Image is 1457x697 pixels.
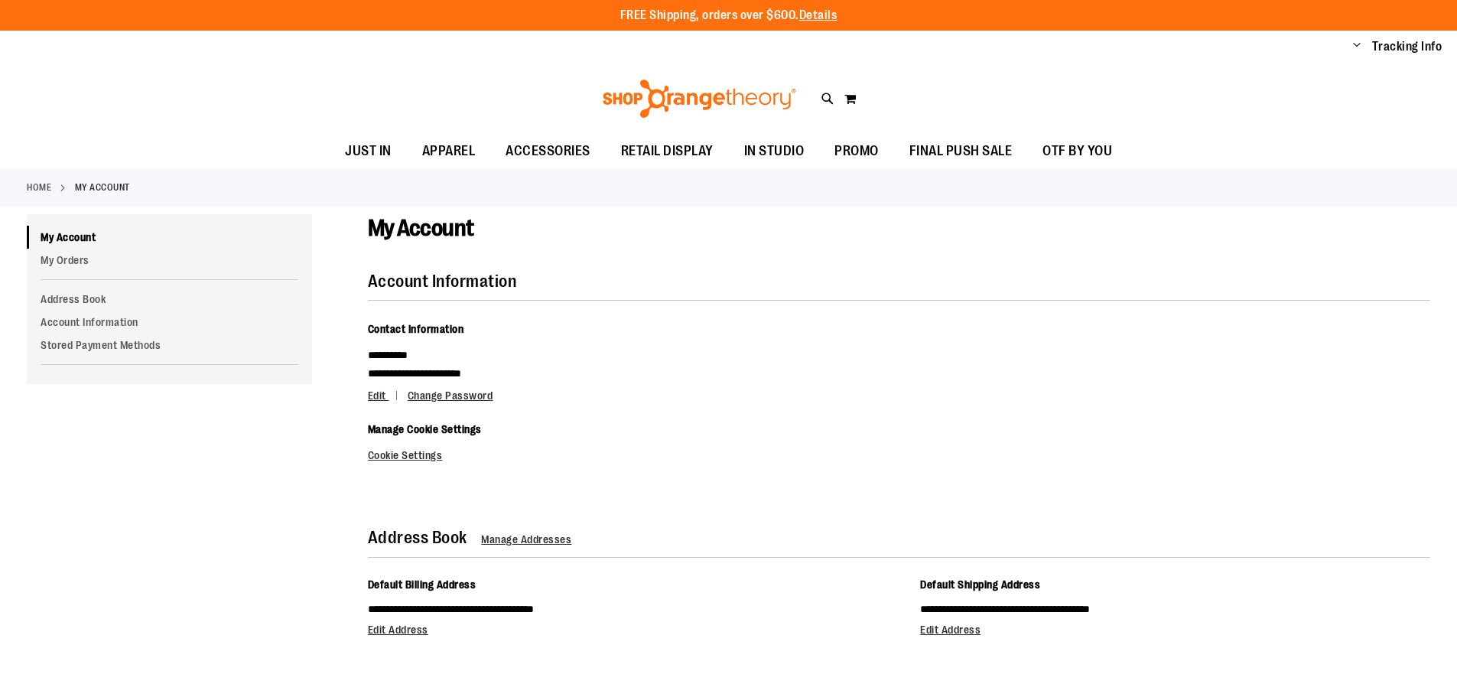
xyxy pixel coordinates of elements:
a: Edit Address [368,624,428,636]
span: IN STUDIO [744,134,805,168]
span: ACCESSORIES [506,134,590,168]
strong: Address Book [368,528,467,547]
span: Default Shipping Address [920,578,1040,591]
button: Account menu [1353,39,1361,54]
a: Address Book [27,288,312,311]
a: Edit [368,389,405,402]
a: Manage Addresses [481,533,571,546]
a: Home [27,181,51,194]
a: Edit Address [920,624,981,636]
span: PROMO [834,134,879,168]
span: Default Billing Address [368,578,476,591]
span: RETAIL DISPLAY [621,134,714,168]
a: Account Information [27,311,312,334]
a: ACCESSORIES [490,134,606,169]
a: FINAL PUSH SALE [894,134,1028,169]
a: My Orders [27,249,312,272]
p: FREE Shipping, orders over $600. [620,7,837,24]
a: Stored Payment Methods [27,334,312,357]
a: IN STUDIO [729,134,820,169]
span: Contact Information [368,323,464,335]
a: RETAIL DISPLAY [606,134,729,169]
span: Edit [368,389,386,402]
a: Details [799,8,837,22]
strong: My Account [75,181,130,194]
a: APPAREL [407,134,491,169]
img: Shop Orangetheory [600,80,798,118]
a: JUST IN [330,134,407,169]
span: OTF BY YOU [1042,134,1112,168]
span: My Account [368,215,474,241]
span: JUST IN [345,134,392,168]
span: FINAL PUSH SALE [909,134,1013,168]
a: Cookie Settings [368,449,443,461]
span: APPAREL [422,134,476,168]
span: Manage Cookie Settings [368,423,482,435]
a: My Account [27,226,312,249]
a: OTF BY YOU [1027,134,1127,169]
a: Tracking Info [1372,38,1442,55]
a: PROMO [819,134,894,169]
strong: Account Information [368,272,517,291]
a: Change Password [408,389,493,402]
